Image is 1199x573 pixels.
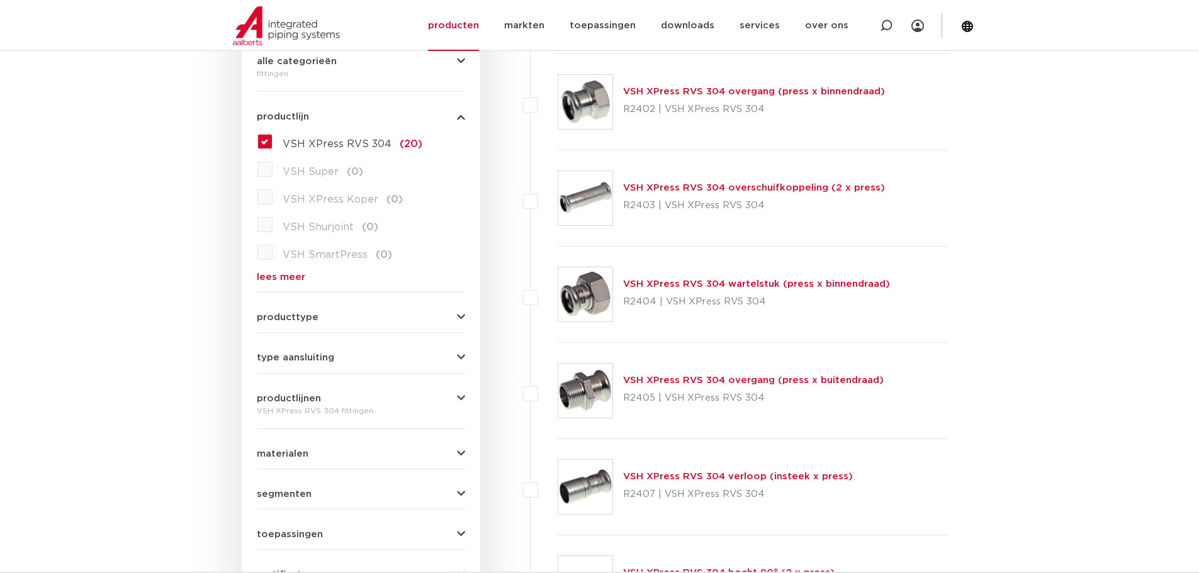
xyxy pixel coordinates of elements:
img: Thumbnail for VSH XPress RVS 304 overgang (press x buitendraad) [558,364,612,418]
img: Thumbnail for VSH XPress RVS 304 verloop (insteek x press) [558,460,612,514]
span: (0) [386,194,403,204]
p: R2407 | VSH XPress RVS 304 [623,484,853,504]
button: productlijn [257,112,465,121]
img: Thumbnail for VSH XPress RVS 304 overgang (press x binnendraad) [558,75,612,129]
span: productlijn [257,112,309,121]
span: alle categorieën [257,57,337,66]
div: VSH XPress RVS 304 fittingen [257,403,465,418]
span: type aansluiting [257,353,334,362]
img: Thumbnail for VSH XPress RVS 304 overschuifkoppeling (2 x press) [558,171,612,225]
p: R2402 | VSH XPress RVS 304 [623,99,885,120]
span: VSH XPress RVS 304 [283,139,391,149]
a: VSH XPress RVS 304 overschuifkoppeling (2 x press) [623,183,885,192]
button: segmenten [257,489,465,499]
span: (0) [376,250,392,260]
span: segmenten [257,489,312,499]
button: producttype [257,313,465,322]
a: VSH XPress RVS 304 overgang (press x buitendraad) [623,376,884,385]
span: (0) [347,167,363,177]
p: R2403 | VSH XPress RVS 304 [623,196,885,216]
span: toepassingen [257,530,323,539]
button: alle categorieën [257,57,465,66]
a: VSH XPress RVS 304 wartelstuk (press x binnendraad) [623,279,890,289]
button: toepassingen [257,530,465,539]
span: producttype [257,313,318,322]
span: VSH XPress Koper [283,194,378,204]
span: materialen [257,449,308,459]
span: (20) [400,139,422,149]
span: productlijnen [257,394,321,403]
img: Thumbnail for VSH XPress RVS 304 wartelstuk (press x binnendraad) [558,267,612,321]
button: productlijnen [257,394,465,403]
button: type aansluiting [257,353,465,362]
div: fittingen [257,66,465,81]
span: VSH SmartPress [283,250,368,260]
p: R2405 | VSH XPress RVS 304 [623,388,884,408]
span: VSH Super [283,167,339,177]
a: lees meer [257,272,465,282]
button: materialen [257,449,465,459]
p: R2404 | VSH XPress RVS 304 [623,292,890,312]
a: VSH XPress RVS 304 overgang (press x binnendraad) [623,87,885,96]
a: VSH XPress RVS 304 verloop (insteek x press) [623,472,853,481]
span: VSH Shurjoint [283,222,354,232]
span: (0) [362,222,378,232]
